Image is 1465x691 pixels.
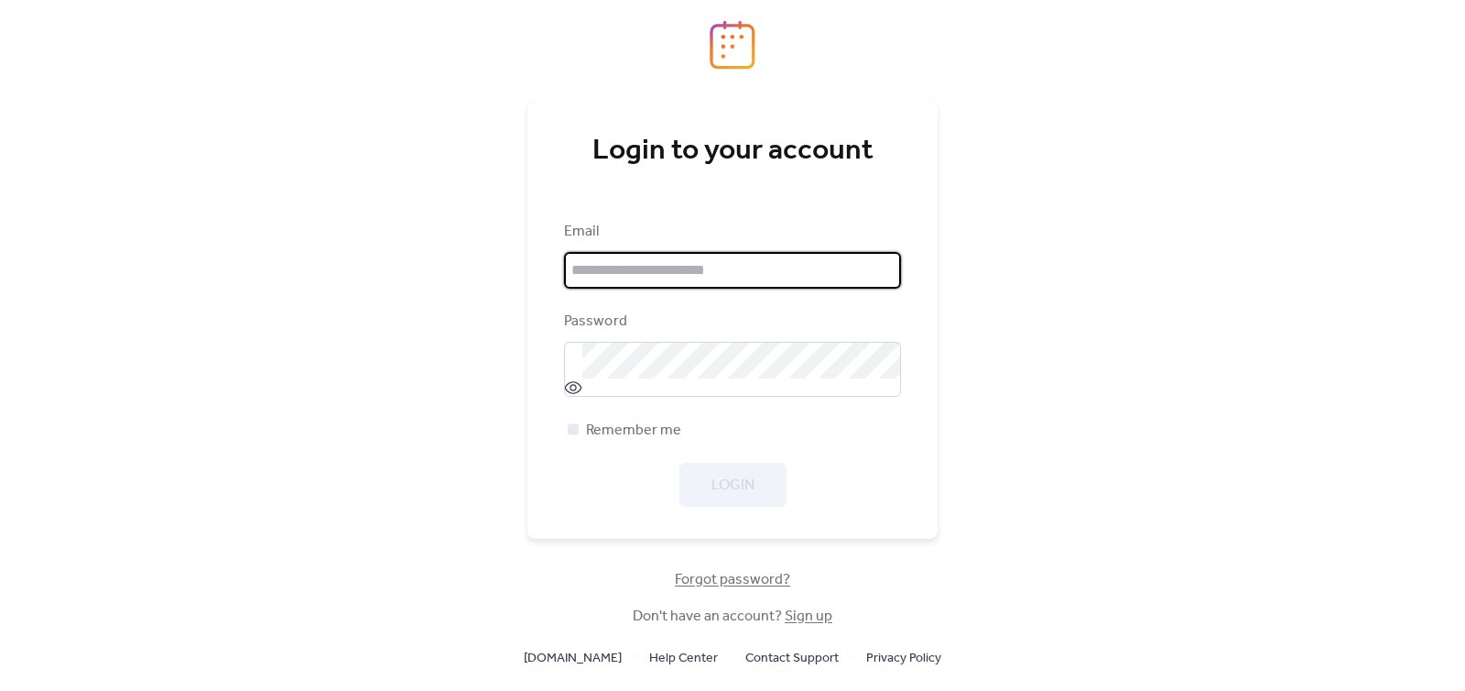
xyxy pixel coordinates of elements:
span: Don't have an account? [633,606,832,628]
span: Remember me [586,420,681,442]
div: Email [564,221,897,243]
div: Password [564,311,897,333]
a: [DOMAIN_NAME] [524,646,622,669]
span: Forgot password? [675,569,790,591]
a: Sign up [785,602,832,631]
span: [DOMAIN_NAME] [524,648,622,670]
span: Privacy Policy [866,648,941,670]
a: Help Center [649,646,718,669]
span: Contact Support [745,648,839,670]
img: logo [710,20,755,70]
a: Forgot password? [675,575,790,585]
a: Contact Support [745,646,839,669]
span: Help Center [649,648,718,670]
a: Privacy Policy [866,646,941,669]
div: Login to your account [564,133,901,170]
